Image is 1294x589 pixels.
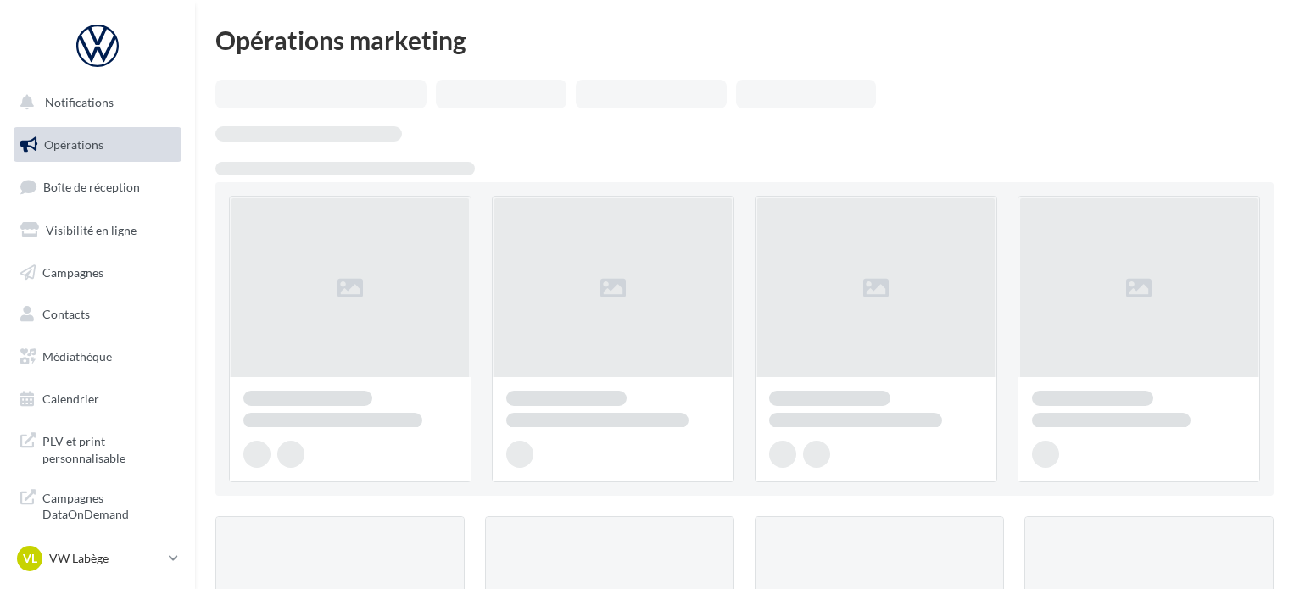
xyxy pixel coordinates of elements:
[45,95,114,109] span: Notifications
[10,423,185,473] a: PLV et print personnalisable
[44,137,103,152] span: Opérations
[10,339,185,375] a: Médiathèque
[10,213,185,248] a: Visibilité en ligne
[10,480,185,530] a: Campagnes DataOnDemand
[14,542,181,575] a: VL VW Labège
[42,349,112,364] span: Médiathèque
[43,180,140,194] span: Boîte de réception
[215,27,1274,53] div: Opérations marketing
[10,255,185,291] a: Campagnes
[10,127,185,163] a: Opérations
[42,430,175,466] span: PLV et print personnalisable
[42,264,103,279] span: Campagnes
[46,223,137,237] span: Visibilité en ligne
[10,169,185,205] a: Boîte de réception
[42,486,175,523] span: Campagnes DataOnDemand
[42,392,99,406] span: Calendrier
[10,297,185,332] a: Contacts
[10,85,178,120] button: Notifications
[42,307,90,321] span: Contacts
[49,550,162,567] p: VW Labège
[23,550,37,567] span: VL
[10,381,185,417] a: Calendrier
